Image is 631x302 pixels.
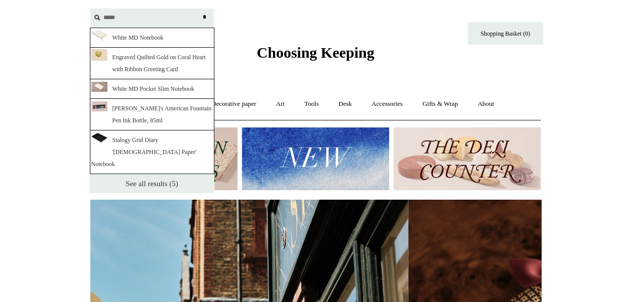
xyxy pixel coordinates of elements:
img: New.jpg__PID:f73bdf93-380a-4a35-bcfe-7823039498e1 [242,127,389,190]
a: Art [267,91,294,117]
a: Engraved Quilted Gold on Coral Heart with Ribbon Greeting Card [90,48,214,79]
a: About [468,91,503,117]
a: [PERSON_NAME]'s American Fountain Pen Ink Bottle, 85ml [90,99,214,130]
img: Uzir0EDjeDeCFl5X1aUW5CMQSmUqSnMihx2jFFcJ04w_thumb.png [91,133,107,143]
a: Decorative paper [202,91,265,117]
img: Copyright_Choosing_Keeping_20150603_10064_10058_thumb.jpg [91,82,107,92]
a: White MD Pocket Slim Notebook [90,79,214,99]
a: Stalogy Grid Diary '[DEMOGRAPHIC_DATA] Paper' Notebook [90,130,214,174]
a: Choosing Keeping [257,52,374,59]
img: swE_v8wUoXD_o1bliegHg6wf1NVQfwz_OoTGqRkey28_thumb.png [91,49,107,61]
a: White MD Notebook [90,28,214,48]
span: Choosing Keeping [257,44,374,61]
a: Desk [329,91,361,117]
a: Shopping Basket (0) [468,22,543,45]
img: CopyrightChoosignKeepingBS202104Noodler_sRT2Bis_thumb.jpg [91,101,107,111]
a: Gifts & Wrap [413,91,467,117]
a: Tools [295,91,328,117]
a: Accessories [362,91,412,117]
a: See all results (5) [90,174,214,193]
img: 5TMj-DI_xPKL6x0ICGUH0k4g1kcl-_l3dJkYOkcQXQ_thumb.png [91,30,107,42]
img: The Deli Counter [394,127,541,190]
